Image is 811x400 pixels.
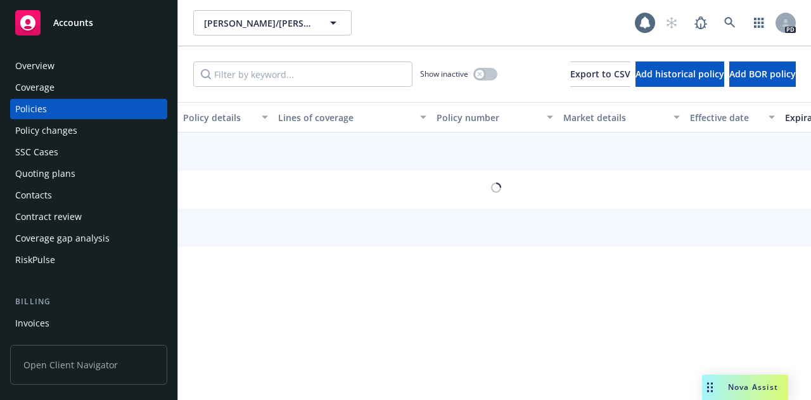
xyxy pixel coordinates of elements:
div: Contract review [15,207,82,227]
div: SSC Cases [15,142,58,162]
div: Billing [10,295,167,308]
a: RiskPulse [10,250,167,270]
a: Policies [10,99,167,119]
div: Overview [15,56,54,76]
a: Overview [10,56,167,76]
a: Policy changes [10,120,167,141]
span: Export to CSV [570,68,630,80]
a: Search [717,10,743,35]
span: [PERSON_NAME]/[PERSON_NAME] Construction, Inc. [204,16,314,30]
button: Market details [558,102,685,132]
div: Coverage [15,77,54,98]
a: Quoting plans [10,164,167,184]
div: Quoting plans [15,164,75,184]
span: Add historical policy [635,68,724,80]
span: Accounts [53,18,93,28]
button: Nova Assist [702,375,788,400]
div: Contacts [15,185,52,205]
div: Market details [563,111,666,124]
button: Policy number [431,102,558,132]
a: SSC Cases [10,142,167,162]
div: Policy details [183,111,254,124]
a: Contacts [10,185,167,205]
a: Report a Bug [688,10,713,35]
div: Lines of coverage [278,111,412,124]
span: Show inactive [420,68,468,79]
span: Add BOR policy [729,68,796,80]
div: Policies [15,99,47,119]
div: Coverage gap analysis [15,228,110,248]
div: Policy changes [15,120,77,141]
a: Coverage gap analysis [10,228,167,248]
button: Add BOR policy [729,61,796,87]
button: Policy details [178,102,273,132]
button: Lines of coverage [273,102,431,132]
a: Coverage [10,77,167,98]
button: Effective date [685,102,780,132]
button: Export to CSV [570,61,630,87]
div: Effective date [690,111,761,124]
div: RiskPulse [15,250,55,270]
a: Invoices [10,313,167,333]
div: Invoices [15,313,49,333]
input: Filter by keyword... [193,61,412,87]
div: Drag to move [702,375,718,400]
span: Open Client Navigator [10,345,167,385]
span: Nova Assist [728,382,778,392]
div: Policy number [437,111,539,124]
button: Add historical policy [635,61,724,87]
a: Start snowing [659,10,684,35]
a: Switch app [746,10,772,35]
a: Contract review [10,207,167,227]
button: [PERSON_NAME]/[PERSON_NAME] Construction, Inc. [193,10,352,35]
a: Accounts [10,5,167,41]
